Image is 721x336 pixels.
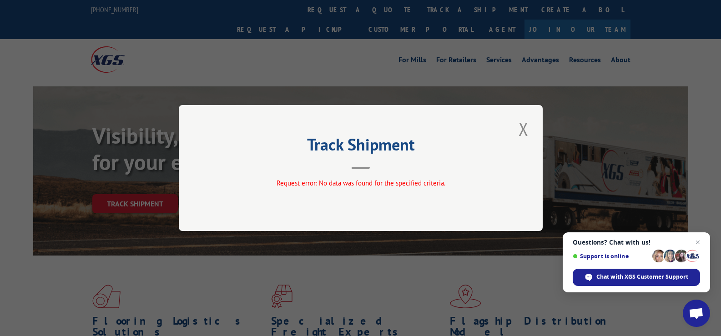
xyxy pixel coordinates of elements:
[573,269,700,286] span: Chat with XGS Customer Support
[224,138,497,155] h2: Track Shipment
[596,273,688,281] span: Chat with XGS Customer Support
[276,179,445,187] span: Request error: No data was found for the specified criteria.
[573,253,649,260] span: Support is online
[516,116,531,141] button: Close modal
[573,239,700,246] span: Questions? Chat with us!
[683,300,710,327] a: Open chat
